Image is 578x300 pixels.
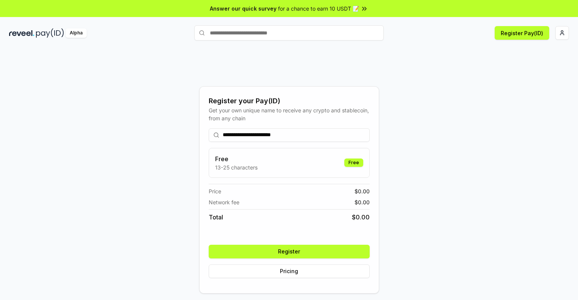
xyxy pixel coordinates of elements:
[210,5,277,12] span: Answer our quick survey
[209,213,223,222] span: Total
[209,187,221,195] span: Price
[495,26,549,40] button: Register Pay(ID)
[209,264,370,278] button: Pricing
[209,96,370,106] div: Register your Pay(ID)
[209,245,370,258] button: Register
[355,187,370,195] span: $ 0.00
[355,198,370,206] span: $ 0.00
[352,213,370,222] span: $ 0.00
[215,154,258,163] h3: Free
[278,5,359,12] span: for a chance to earn 10 USDT 📝
[344,159,363,167] div: Free
[66,28,87,38] div: Alpha
[36,28,64,38] img: pay_id
[209,198,239,206] span: Network fee
[9,28,34,38] img: reveel_dark
[215,163,258,171] p: 13-25 characters
[209,106,370,122] div: Get your own unique name to receive any crypto and stablecoin, from any chain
